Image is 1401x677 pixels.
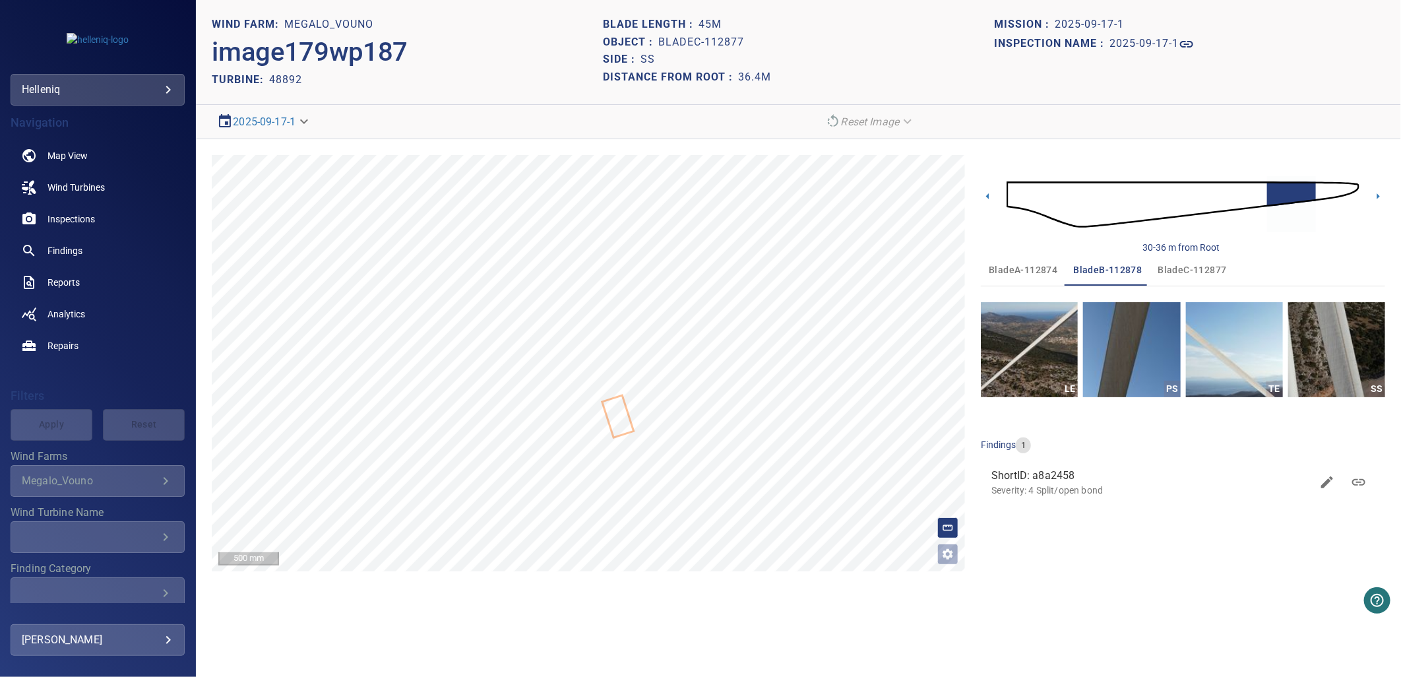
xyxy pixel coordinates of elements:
[937,544,958,565] button: Open image filters and tagging options
[1158,262,1227,278] span: bladeC-112877
[11,451,185,462] label: Wind Farms
[989,262,1057,278] span: bladeA-112874
[212,18,284,31] h1: WIND FARM:
[47,149,88,162] span: Map View
[1061,381,1078,397] div: LE
[1266,381,1283,397] div: TE
[11,577,185,609] div: Finding Category
[212,73,269,86] h2: TURBINE:
[640,53,655,66] h1: SS
[212,36,408,68] h2: image179wp187
[1369,381,1385,397] div: SS
[22,629,173,651] div: [PERSON_NAME]
[981,302,1078,397] a: LE
[738,71,771,84] h1: 36.4m
[820,110,921,133] div: Reset Image
[11,74,185,106] div: helleniq
[11,203,185,235] a: inspections noActive
[11,298,185,330] a: analytics noActive
[67,33,129,46] img: helleniq-logo
[47,181,105,194] span: Wind Turbines
[1142,241,1220,254] div: 30-36 m from Root
[47,244,82,257] span: Findings
[11,330,185,362] a: repairs noActive
[1073,262,1142,278] span: bladeB-112878
[11,140,185,172] a: map noActive
[284,18,373,31] h1: Megalo_Vouno
[1016,439,1031,452] span: 1
[47,339,78,352] span: Repairs
[1109,36,1195,52] a: 2025-09-17-1
[47,212,95,226] span: Inspections
[1288,302,1385,397] a: SS
[11,564,185,574] label: Finding Category
[603,18,699,31] h1: Blade length :
[1164,381,1181,397] div: PS
[991,468,1311,484] span: ShortID: a8a2458
[603,53,640,66] h1: Side :
[603,36,658,49] h1: Object :
[981,439,1016,450] span: findings
[1007,162,1359,247] img: d
[991,484,1311,497] p: Severity: 4 Split/open bond
[1083,302,1180,397] a: PS
[233,115,296,128] a: 2025-09-17-1
[11,116,185,129] h4: Navigation
[994,38,1109,50] h1: Inspection name :
[11,235,185,267] a: findings noActive
[841,115,900,128] em: Reset Image
[1055,18,1124,31] h1: 2025-09-17-1
[603,71,738,84] h1: Distance from root :
[11,521,185,553] div: Wind Turbine Name
[11,465,185,497] div: Wind Farms
[22,79,173,100] div: helleniq
[212,110,317,133] div: 2025-09-17-1
[658,36,744,49] h1: bladeC-112877
[22,474,158,487] div: Megalo_Vouno
[1109,38,1179,50] h1: 2025-09-17-1
[47,276,80,289] span: Reports
[269,73,302,86] h2: 48892
[11,267,185,298] a: reports noActive
[11,507,185,518] label: Wind Turbine Name
[11,172,185,203] a: windturbines noActive
[994,18,1055,31] h1: Mission :
[699,18,722,31] h1: 45m
[11,389,185,403] h4: Filters
[1186,302,1283,397] a: TE
[47,307,85,321] span: Analytics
